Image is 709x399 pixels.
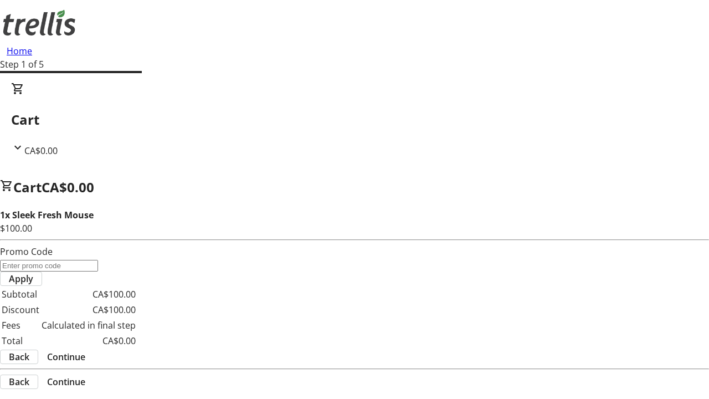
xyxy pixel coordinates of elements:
[13,178,42,196] span: Cart
[38,350,94,364] button: Continue
[11,82,698,157] div: CartCA$0.00
[1,334,40,348] td: Total
[9,375,29,388] span: Back
[47,375,85,388] span: Continue
[9,350,29,364] span: Back
[1,318,40,332] td: Fees
[11,110,698,130] h2: Cart
[24,145,58,157] span: CA$0.00
[1,287,40,301] td: Subtotal
[38,375,94,388] button: Continue
[41,287,136,301] td: CA$100.00
[42,178,94,196] span: CA$0.00
[1,303,40,317] td: Discount
[41,303,136,317] td: CA$100.00
[47,350,85,364] span: Continue
[9,272,33,285] span: Apply
[41,334,136,348] td: CA$0.00
[41,318,136,332] td: Calculated in final step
